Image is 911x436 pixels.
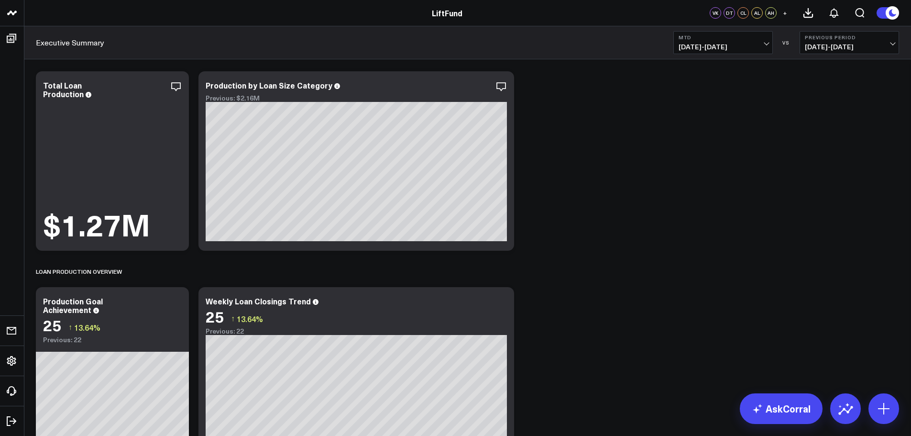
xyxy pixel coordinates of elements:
div: Previous: $2.16M [206,94,507,102]
div: DT [724,7,735,19]
div: Total Loan Production [43,80,84,99]
div: 25 [43,316,61,334]
div: Loan Production Overview [36,260,122,282]
a: Executive Summary [36,37,104,48]
button: Previous Period[DATE]-[DATE] [800,31,899,54]
span: [DATE] - [DATE] [805,43,894,51]
a: LiftFund [432,8,462,18]
button: + [779,7,790,19]
div: AH [765,7,777,19]
div: Weekly Loan Closings Trend [206,296,311,306]
a: AskCorral [740,393,823,424]
b: Previous Period [805,34,894,40]
div: Production Goal Achievement [43,296,103,315]
span: ↑ [231,313,235,325]
div: Previous: 22 [206,327,507,335]
b: MTD [679,34,768,40]
div: VS [778,40,795,45]
span: ↑ [68,321,72,334]
div: $1.27M [43,209,150,239]
button: MTD[DATE]-[DATE] [673,31,773,54]
span: 13.64% [237,313,263,324]
div: AL [751,7,763,19]
span: [DATE] - [DATE] [679,43,768,51]
div: Previous: 22 [43,336,182,344]
a: Log Out [3,413,21,430]
div: 25 [206,308,224,325]
span: 13.64% [74,322,100,333]
span: + [783,10,787,16]
div: VK [710,7,721,19]
div: Production by Loan Size Category [206,80,332,90]
div: CL [737,7,749,19]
